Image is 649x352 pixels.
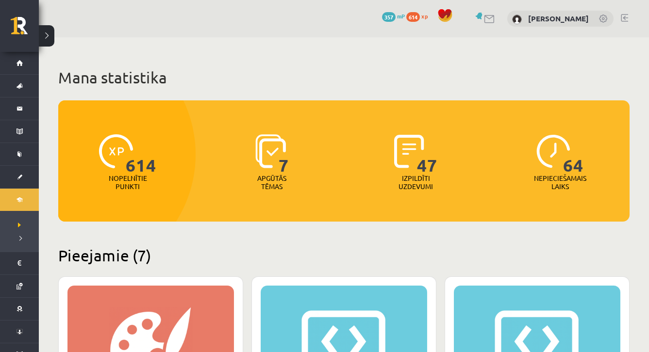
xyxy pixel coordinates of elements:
[126,134,156,174] span: 614
[406,12,433,20] a: 614 xp
[406,12,420,22] span: 614
[255,134,286,168] img: icon-learned-topics-4a711ccc23c960034f471b6e78daf4a3bad4a20eaf4de84257b87e66633f6470.svg
[528,14,589,23] a: [PERSON_NAME]
[279,134,289,174] span: 7
[397,12,405,20] span: mP
[397,174,435,191] p: Izpildīti uzdevumi
[58,68,630,87] h1: Mana statistika
[99,134,133,168] img: icon-xp-0682a9bc20223a9ccc6f5883a126b849a74cddfe5390d2b41b4391c66f2066e7.svg
[109,174,147,191] p: Nopelnītie punkti
[534,174,586,191] p: Nepieciešamais laiks
[58,246,630,265] h2: Pieejamie (7)
[382,12,396,22] span: 357
[563,134,583,174] span: 64
[417,134,437,174] span: 47
[421,12,428,20] span: xp
[536,134,570,168] img: icon-clock-7be60019b62300814b6bd22b8e044499b485619524d84068768e800edab66f18.svg
[11,17,39,41] a: Rīgas 1. Tālmācības vidusskola
[253,174,291,191] p: Apgūtās tēmas
[382,12,405,20] a: 357 mP
[394,134,424,168] img: icon-completed-tasks-ad58ae20a441b2904462921112bc710f1caf180af7a3daa7317a5a94f2d26646.svg
[512,15,522,24] img: Perisa Bogdanova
